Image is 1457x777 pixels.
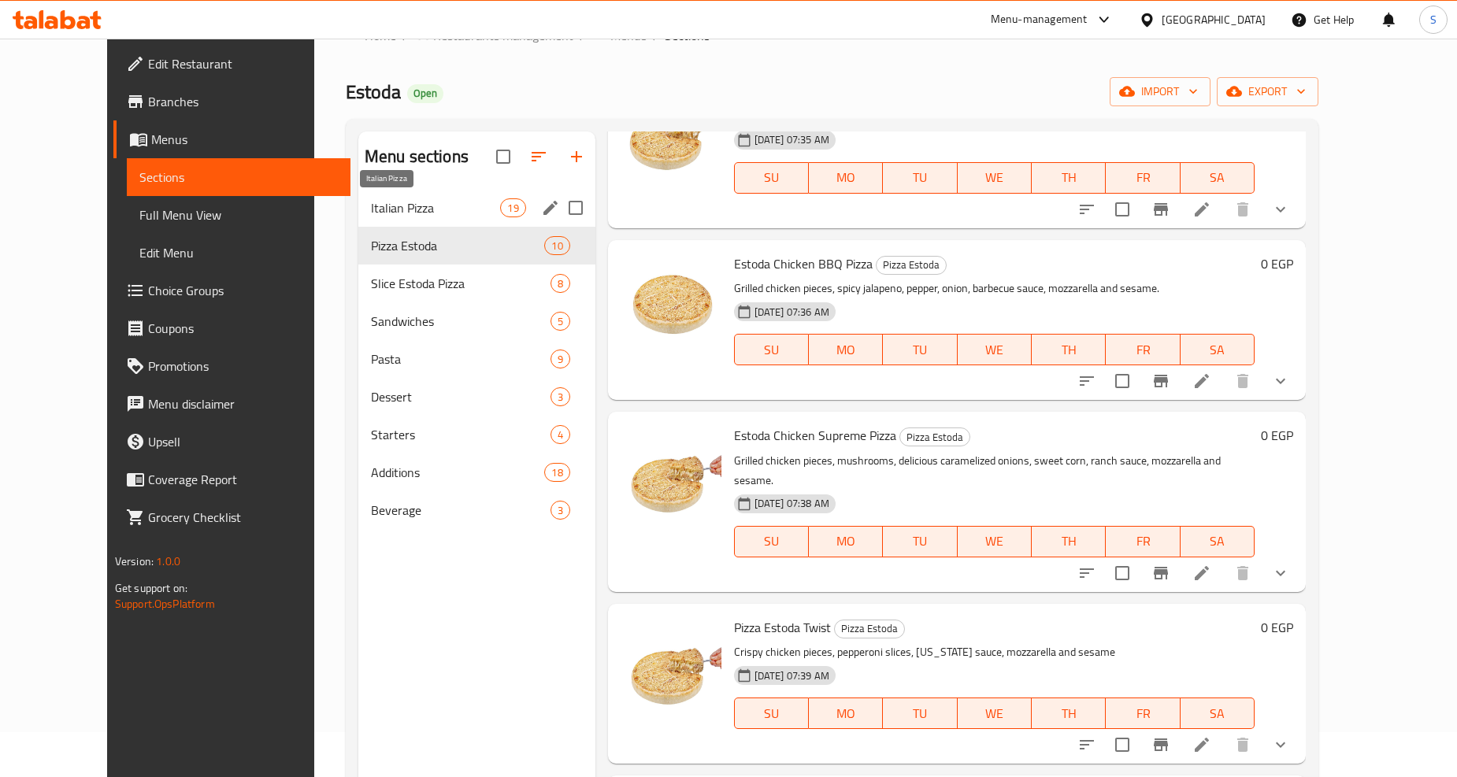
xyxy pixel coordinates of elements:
[358,302,595,340] div: Sandwiches5
[358,227,595,265] div: Pizza Estoda10
[371,350,551,368] span: Pasta
[734,162,809,194] button: SU
[815,702,877,725] span: MO
[1038,339,1099,361] span: TH
[358,416,595,453] div: Starters4
[835,620,904,638] span: Pizza Estoda
[958,334,1032,365] button: WE
[899,427,970,446] div: Pizza Estoda
[665,26,710,45] span: Sections
[1112,530,1173,553] span: FR
[815,339,877,361] span: MO
[964,166,1025,189] span: WE
[748,305,836,320] span: [DATE] 07:36 AM
[551,352,569,367] span: 9
[1262,191,1299,228] button: show more
[148,432,338,451] span: Upsell
[741,339,803,361] span: SU
[1142,554,1180,592] button: Branch-specific-item
[1068,362,1106,400] button: sort-choices
[358,265,595,302] div: Slice Estoda Pizza8
[964,339,1025,361] span: WE
[1142,726,1180,764] button: Branch-specific-item
[113,120,350,158] a: Menus
[558,138,595,176] button: Add section
[734,451,1255,490] p: Grilled chicken pieces, mushrooms, delicious caramelized onions, sweet corn, ranch sauce, mozzare...
[156,551,180,572] span: 1.0.0
[1106,728,1139,761] span: Select to update
[500,198,525,217] div: items
[1106,526,1180,557] button: FR
[371,312,551,331] span: Sandwiches
[734,642,1255,662] p: Crispy chicken pieces, pepperoni slices, [US_STATE] sauce, mozzarella and sesame
[1106,193,1139,226] span: Select to update
[734,526,809,557] button: SU
[734,252,873,276] span: Estoda Chicken BBQ Pizza
[1187,530,1248,553] span: SA
[621,616,721,717] img: Pizza Estoda Twist
[1162,11,1266,28] div: [GEOGRAPHIC_DATA]
[115,551,154,572] span: Version:
[1112,702,1173,725] span: FR
[1181,162,1255,194] button: SA
[113,309,350,347] a: Coupons
[544,463,569,482] div: items
[889,530,951,553] span: TU
[610,26,647,45] span: Menus
[734,697,809,729] button: SU
[1261,616,1293,638] h6: 0 EGP
[1224,554,1262,592] button: delete
[889,339,951,361] span: TU
[1032,334,1106,365] button: TH
[371,236,545,255] span: Pizza Estoda
[653,26,658,45] li: /
[741,166,803,189] span: SU
[1032,526,1106,557] button: TH
[1110,77,1210,106] button: import
[1106,697,1180,729] button: FR
[815,530,877,553] span: MO
[883,526,957,557] button: TU
[545,239,569,253] span: 10
[127,196,350,234] a: Full Menu View
[591,25,647,46] a: Menus
[139,243,338,262] span: Edit Menu
[1106,557,1139,590] span: Select to update
[358,453,595,491] div: Additions18
[1271,735,1290,754] svg: Show Choices
[1181,697,1255,729] button: SA
[545,465,569,480] span: 18
[433,26,573,45] span: Restaurants management
[1181,526,1255,557] button: SA
[113,461,350,498] a: Coverage Report
[748,132,836,147] span: [DATE] 07:35 AM
[1192,564,1211,583] a: Edit menu item
[1192,372,1211,390] a: Edit menu item
[883,697,957,729] button: TU
[113,272,350,309] a: Choice Groups
[414,25,573,46] a: Restaurants management
[371,463,545,482] span: Additions
[358,189,595,227] div: Italian Pizza19edit
[1271,200,1290,219] svg: Show Choices
[809,526,883,557] button: MO
[551,503,569,518] span: 3
[113,347,350,385] a: Promotions
[551,350,570,368] div: items
[876,256,947,275] div: Pizza Estoda
[113,498,350,536] a: Grocery Checklist
[358,183,595,535] nav: Menu sections
[148,394,338,413] span: Menu disclaimer
[551,425,570,444] div: items
[1068,554,1106,592] button: sort-choices
[621,80,721,181] img: Smoked Estoda Pizza
[371,198,501,217] span: Italian Pizza
[1430,11,1437,28] span: S
[407,84,443,103] div: Open
[734,424,896,447] span: Estoda Chicken Supreme Pizza
[877,256,946,274] span: Pizza Estoda
[1068,191,1106,228] button: sort-choices
[402,26,408,45] li: /
[883,162,957,194] button: TU
[358,378,595,416] div: Dessert3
